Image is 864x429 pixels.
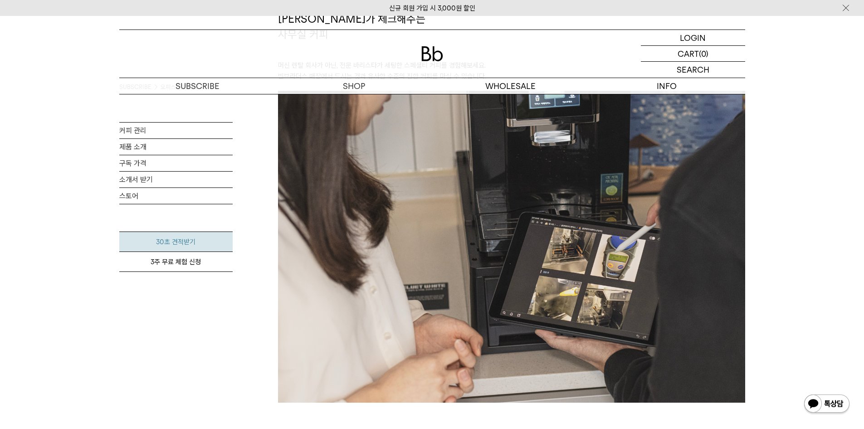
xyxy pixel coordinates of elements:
a: SHOP [276,78,432,94]
a: LOGIN [641,30,745,46]
p: SEARCH [677,62,709,78]
p: INFO [589,78,745,94]
a: 구독 가격 [119,155,233,171]
p: CART [678,46,699,61]
a: 스토어 [119,188,233,204]
img: 로고 [421,46,443,61]
p: LOGIN [680,30,706,45]
a: 커피 관리 [119,123,233,138]
a: 소개서 받기 [119,172,233,187]
a: 30초 견적받기 [119,232,233,252]
img: 빈브라더스 오피스 메인 이미지 [278,91,745,403]
p: WHOLESALE [432,78,589,94]
a: 신규 회원 가입 시 3,000원 할인 [389,4,475,12]
a: SUBSCRIBE [119,78,276,94]
img: 카카오톡 채널 1:1 채팅 버튼 [803,394,850,415]
p: (0) [699,46,708,61]
a: 3주 무료 체험 신청 [119,252,233,272]
a: 제품 소개 [119,139,233,155]
a: CART (0) [641,46,745,62]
